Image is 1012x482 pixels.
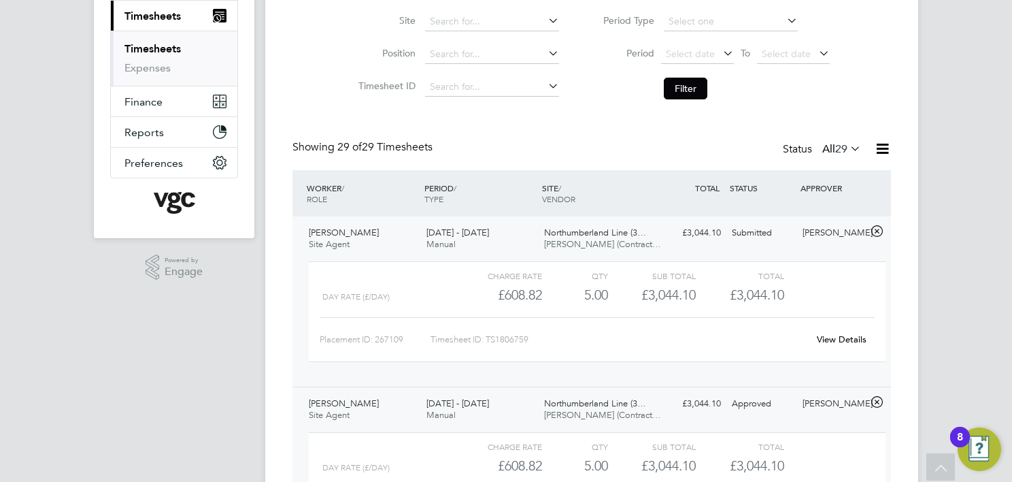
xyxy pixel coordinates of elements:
[354,47,416,59] label: Position
[124,42,181,55] a: Timesheets
[696,438,783,455] div: Total
[544,409,661,421] span: [PERSON_NAME] (Contract…
[111,1,237,31] button: Timesheets
[146,255,203,280] a: Powered byEngage
[666,48,715,60] span: Select date
[309,238,350,250] span: Site Agent
[817,334,866,345] a: View Details
[309,398,379,409] span: [PERSON_NAME]
[762,48,811,60] span: Select date
[958,428,1001,471] button: Open Resource Center, 8 new notifications
[454,284,542,306] div: £608.82
[165,255,203,266] span: Powered by
[726,176,797,200] div: STATUS
[124,95,163,108] span: Finance
[542,455,608,477] div: 5.00
[542,438,608,455] div: QTY
[154,192,195,214] img: vgcgroup-logo-retina.png
[544,398,646,409] span: Northumberland Line (3…
[542,193,575,204] span: VENDOR
[656,393,726,415] div: £3,044.10
[354,80,416,92] label: Timesheet ID
[165,266,203,278] span: Engage
[111,31,237,86] div: Timesheets
[835,142,847,156] span: 29
[426,227,489,238] span: [DATE] - [DATE]
[341,182,344,193] span: /
[664,78,707,99] button: Filter
[454,182,456,193] span: /
[309,409,350,421] span: Site Agent
[425,45,559,64] input: Search for...
[354,14,416,27] label: Site
[322,292,390,302] span: Day rate (£/day)
[111,148,237,178] button: Preferences
[542,268,608,284] div: QTY
[797,222,868,244] div: [PERSON_NAME]
[111,86,237,116] button: Finance
[608,284,696,306] div: £3,044.10
[737,44,754,62] span: To
[124,61,171,74] a: Expenses
[822,142,861,156] label: All
[124,10,181,22] span: Timesheets
[454,268,542,284] div: Charge rate
[426,409,456,421] span: Manual
[726,393,797,415] div: Approved
[544,227,646,238] span: Northumberland Line (3…
[425,78,559,97] input: Search for...
[421,176,539,211] div: PERIOD
[957,437,963,455] div: 8
[124,157,183,170] span: Preferences
[797,176,868,200] div: APPROVER
[542,284,608,306] div: 5.00
[726,222,797,244] div: Submitted
[337,140,433,154] span: 29 Timesheets
[426,238,456,250] span: Manual
[292,140,435,155] div: Showing
[111,117,237,147] button: Reports
[426,398,489,409] span: [DATE] - [DATE]
[322,463,390,472] span: Day rate (£/day)
[320,329,431,351] div: Placement ID: 267109
[309,227,379,238] span: [PERSON_NAME]
[110,192,238,214] a: Go to home page
[539,176,656,211] div: SITE
[664,12,798,31] input: Select one
[608,438,696,455] div: Sub Total
[431,329,808,351] div: Timesheet ID: TS1806759
[696,268,783,284] div: Total
[454,455,542,477] div: £608.82
[608,455,696,477] div: £3,044.10
[730,287,784,303] span: £3,044.10
[544,238,661,250] span: [PERSON_NAME] (Contract…
[307,193,327,204] span: ROLE
[783,140,864,159] div: Status
[424,193,443,204] span: TYPE
[593,14,654,27] label: Period Type
[454,438,542,455] div: Charge rate
[797,393,868,415] div: [PERSON_NAME]
[695,182,720,193] span: TOTAL
[337,140,362,154] span: 29 of
[656,222,726,244] div: £3,044.10
[303,176,421,211] div: WORKER
[593,47,654,59] label: Period
[558,182,561,193] span: /
[608,268,696,284] div: Sub Total
[730,457,784,474] span: £3,044.10
[124,126,164,139] span: Reports
[425,12,559,31] input: Search for...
